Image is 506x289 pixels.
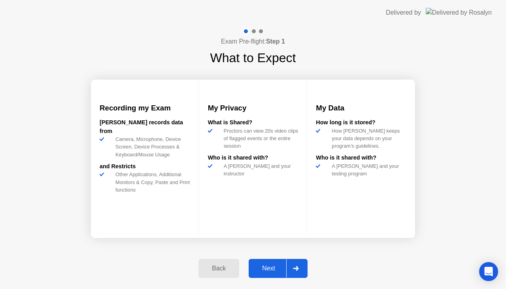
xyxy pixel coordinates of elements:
img: Delivered by Rosalyn [426,8,492,17]
div: How long is it stored? [316,118,406,127]
div: Next [251,265,286,272]
h3: My Data [316,103,406,114]
div: Who is it shared with? [316,154,406,162]
h1: What to Expect [210,48,296,67]
button: Next [249,259,308,278]
h3: My Privacy [208,103,298,114]
div: A [PERSON_NAME] and your instructor [221,162,298,177]
div: Back [201,265,237,272]
h4: Exam Pre-flight: [221,37,285,46]
div: Open Intercom Messenger [479,262,498,281]
div: Proctors can view 20s video clips of flagged events or the entire session [221,127,298,150]
div: Camera, Microphone, Device Screen, Device Processes & Keyboard/Mouse Usage [112,135,190,158]
div: and Restricts [100,162,190,171]
div: A [PERSON_NAME] and your testing program [329,162,406,177]
div: What is Shared? [208,118,298,127]
div: Delivered by [386,8,421,17]
div: Other Applications, Additional Monitors & Copy, Paste and Print functions [112,171,190,194]
b: Step 1 [266,38,285,45]
div: How [PERSON_NAME] keeps your data depends on your program’s guidelines. [329,127,406,150]
div: Who is it shared with? [208,154,298,162]
h3: Recording my Exam [100,103,190,114]
button: Back [198,259,239,278]
div: [PERSON_NAME] records data from [100,118,190,135]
